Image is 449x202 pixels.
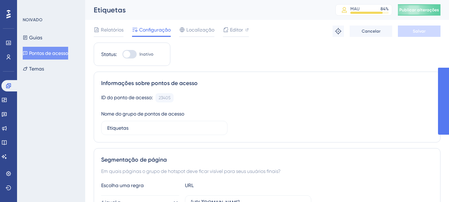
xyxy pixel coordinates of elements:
font: Localização [186,27,214,33]
font: Informações sobre pontos de acesso [101,80,198,86]
font: Inativo [139,52,153,57]
font: Status: [101,51,117,57]
font: URL [185,183,194,188]
font: Temas [29,66,44,72]
font: Nome do grupo de pontos de acesso [101,111,184,117]
button: Temas [23,62,44,75]
font: Salvar [413,29,426,34]
font: ID do ponto de acesso: [101,95,153,100]
font: Escolha uma regra [101,183,144,188]
button: Salvar [398,26,440,37]
font: Configuração [139,27,171,33]
font: MAU [350,6,360,11]
button: Guias [23,31,42,44]
font: 84 [380,6,385,11]
button: Publicar alterações [398,4,440,16]
button: Cancelar [350,26,392,37]
font: Pontos de acesso [29,50,68,56]
font: 23405 [159,95,170,100]
font: Guias [29,35,42,40]
font: NOIVADO [23,17,43,22]
font: Cancelar [362,29,380,34]
font: Editor [230,27,243,33]
font: Segmentação de página [101,156,167,163]
font: Publicar alterações [399,7,439,12]
font: Etiquetas [94,6,126,14]
font: Relatórios [101,27,124,33]
button: Pontos de acesso [23,47,68,60]
font: % [385,6,389,11]
iframe: Iniciador do Assistente de IA do UserGuiding [419,174,440,195]
input: Digite o nome do seu grupo de hotspot aqui [107,124,221,132]
font: Em quais páginas o grupo de hotspot deve ficar visível para seus usuários finais? [101,168,280,174]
